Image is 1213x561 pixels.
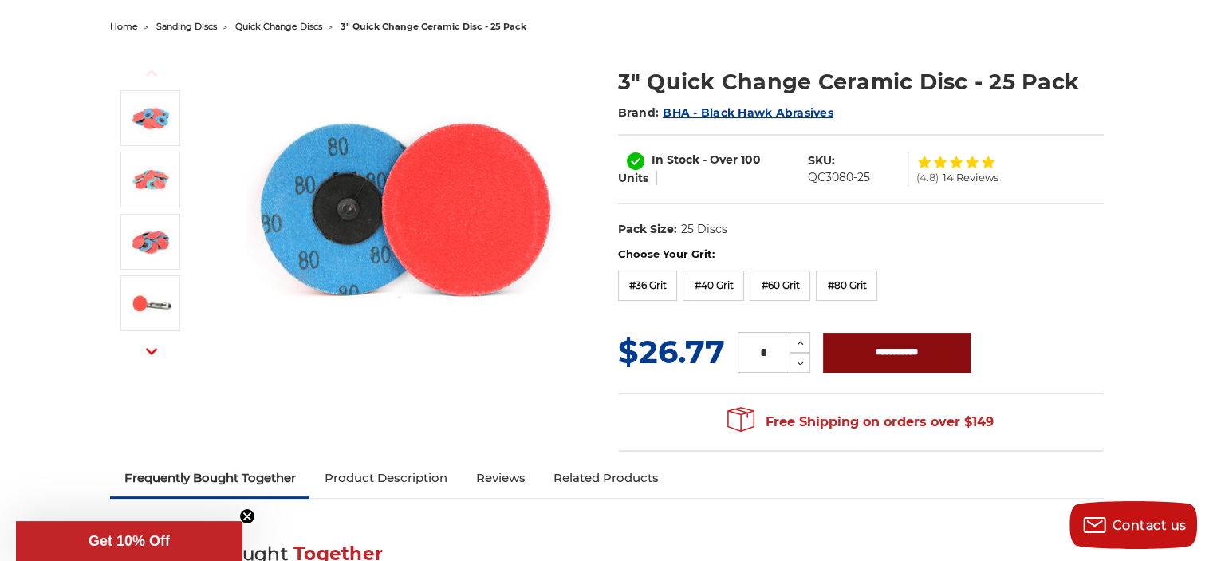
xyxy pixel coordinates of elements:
[246,49,565,369] img: 3 inch ceramic roloc discs
[618,247,1104,263] label: Choose Your Grit:
[16,521,242,561] div: Get 10% OffClose teaser
[618,66,1104,97] h1: 3" Quick Change Ceramic Disc - 25 Pack
[618,105,660,120] span: Brand:
[110,460,310,496] a: Frequently Bought Together
[132,334,171,368] button: Next
[131,98,171,138] img: 3 inch ceramic roloc discs
[618,171,648,185] span: Units
[131,283,171,323] img: Air grinder sanding Disc ceramic
[808,152,835,169] dt: SKU:
[156,21,217,32] a: sanding discs
[132,56,171,90] button: Previous
[89,533,170,549] span: Get 10% Off
[808,169,870,186] dd: QC3080-25
[1113,518,1187,533] span: Contact us
[239,508,255,524] button: Close teaser
[741,152,761,167] span: 100
[652,152,699,167] span: In Stock
[341,21,526,32] span: 3" quick change ceramic disc - 25 pack
[916,172,939,183] span: (4.8)
[663,105,833,120] a: BHA - Black Hawk Abrasives
[727,406,994,438] span: Free Shipping on orders over $149
[943,172,998,183] span: 14 Reviews
[618,221,677,238] dt: Pack Size:
[703,152,738,167] span: - Over
[110,21,138,32] a: home
[131,160,171,200] img: 3" Quick Change Ceramic Disc - 25 Pack
[461,460,539,496] a: Reviews
[680,221,727,238] dd: 25 Discs
[618,332,725,371] span: $26.77
[309,460,461,496] a: Product Description
[1069,501,1197,549] button: Contact us
[539,460,673,496] a: Related Products
[235,21,322,32] a: quick change discs
[131,222,171,262] img: 3" Quick Change Ceramic Disc - 25 Pack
